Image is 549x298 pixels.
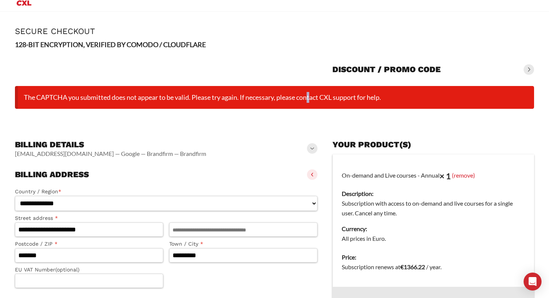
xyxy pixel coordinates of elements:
[342,189,525,199] dt: Description:
[15,265,163,274] label: EU VAT Number
[342,252,525,262] dt: Price:
[440,171,451,181] strong: × 1
[15,214,163,222] label: Street address
[15,86,534,109] li: The CAPTCHA you submitted does not appear to be valid. Please try again. If necessary, please con...
[342,234,525,243] dd: All prices in Euro.
[15,150,206,157] vaadin-horizontal-layout: [EMAIL_ADDRESS][DOMAIN_NAME] — Google — Brandfirm — Brandfirm
[15,169,89,180] h3: Billing address
[452,172,475,179] a: (remove)
[55,267,80,273] span: (optional)
[15,187,317,196] label: Country / Region
[15,240,163,248] label: Postcode / ZIP
[169,240,317,248] label: Town / City
[15,40,206,49] strong: 128-BIT ENCRYPTION, VERIFIED BY COMODO / CLOUDFLARE
[342,199,525,218] dd: Subscription with access to on-demand and live courses for a single user. Cancel any time.
[400,263,404,270] span: €
[342,224,525,234] dt: Currency:
[342,263,441,270] span: Subscription renews at .
[333,154,534,248] td: On-demand and Live courses - Annual
[15,27,534,36] h1: Secure Checkout
[332,64,441,75] h3: Discount / promo code
[15,139,206,150] h3: Billing details
[426,263,440,270] span: / year
[400,263,425,270] bdi: 1366.22
[524,273,542,291] div: Open Intercom Messenger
